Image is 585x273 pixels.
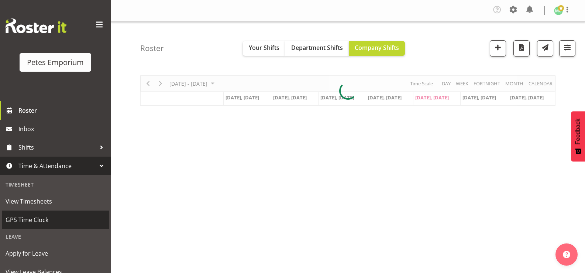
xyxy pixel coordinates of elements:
[563,251,570,258] img: help-xxl-2.png
[2,229,109,244] div: Leave
[18,160,96,171] span: Time & Attendance
[6,196,105,207] span: View Timesheets
[243,41,285,56] button: Your Shifts
[513,40,530,57] button: Download a PDF of the roster according to the set date range.
[27,57,84,68] div: Petes Emporium
[6,248,105,259] span: Apply for Leave
[571,111,585,161] button: Feedback - Show survey
[140,44,164,52] h4: Roster
[18,142,96,153] span: Shifts
[6,18,66,33] img: Rosterit website logo
[6,214,105,225] span: GPS Time Clock
[249,44,279,52] span: Your Shifts
[537,40,553,57] button: Send a list of all shifts for the selected filtered period to all rostered employees.
[349,41,405,56] button: Company Shifts
[291,44,343,52] span: Department Shifts
[2,244,109,263] a: Apply for Leave
[355,44,399,52] span: Company Shifts
[2,211,109,229] a: GPS Time Clock
[559,40,575,57] button: Filter Shifts
[2,192,109,211] a: View Timesheets
[490,40,506,57] button: Add a new shift
[2,177,109,192] div: Timesheet
[18,123,107,134] span: Inbox
[575,119,581,144] span: Feedback
[285,41,349,56] button: Department Shifts
[554,6,563,15] img: melissa-cowen2635.jpg
[18,105,107,116] span: Roster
